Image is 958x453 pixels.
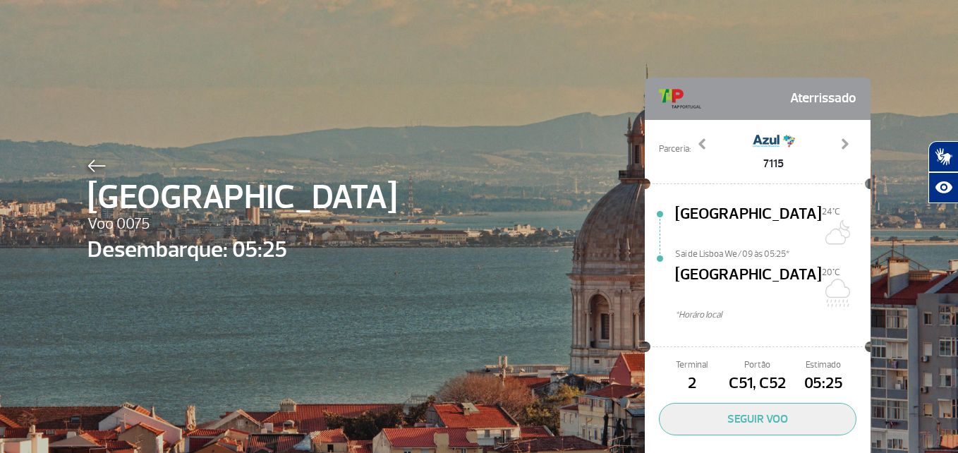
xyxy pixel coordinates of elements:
span: Parceria: [659,143,691,156]
span: 7115 [753,155,795,172]
span: Estimado [791,358,856,372]
div: Plugin de acessibilidade da Hand Talk. [928,141,958,203]
img: Nublado [822,279,850,307]
span: C51, C52 [724,372,790,396]
span: Desembarque: 05:25 [87,233,397,267]
span: 20°C [822,267,840,278]
span: Terminal [659,358,724,372]
span: Portão [724,358,790,372]
span: 2 [659,372,724,396]
button: SEGUIR VOO [659,403,856,435]
span: 24°C [822,206,840,217]
button: Abrir recursos assistivos. [928,172,958,203]
span: Aterrissado [790,85,856,113]
span: Sai de Lisboa We/09 às 05:25* [675,248,871,258]
span: [GEOGRAPHIC_DATA] [87,172,397,223]
span: 05:25 [791,372,856,396]
button: Abrir tradutor de língua de sinais. [928,141,958,172]
span: [GEOGRAPHIC_DATA] [675,263,822,308]
img: Algumas nuvens [822,218,850,246]
span: Voo 0075 [87,212,397,236]
span: *Horáro local [675,308,871,322]
span: [GEOGRAPHIC_DATA] [675,203,822,248]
